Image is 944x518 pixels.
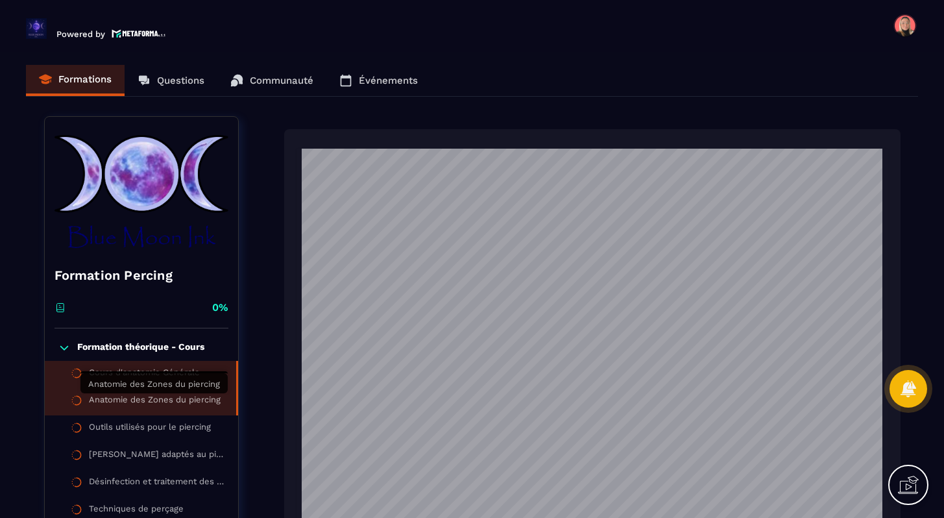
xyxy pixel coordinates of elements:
div: Cours d'anatomie Générale [89,367,200,382]
p: Powered by [56,29,105,39]
p: Formation théorique - Cours [77,341,204,354]
img: banner [54,127,228,256]
h4: Formation Percing [54,266,228,284]
div: [PERSON_NAME] adaptés au piercing [89,449,225,463]
div: Outils utilisés pour le piercing [89,422,211,436]
p: 0% [212,301,228,315]
div: Techniques de perçage [89,504,184,518]
div: Anatomie des Zones du piercing [89,395,221,409]
span: Anatomie des Zones du piercing [88,379,220,389]
img: logo-branding [26,18,47,39]
div: Désinfection et traitement des déchets [89,476,225,491]
img: logo [112,28,166,39]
